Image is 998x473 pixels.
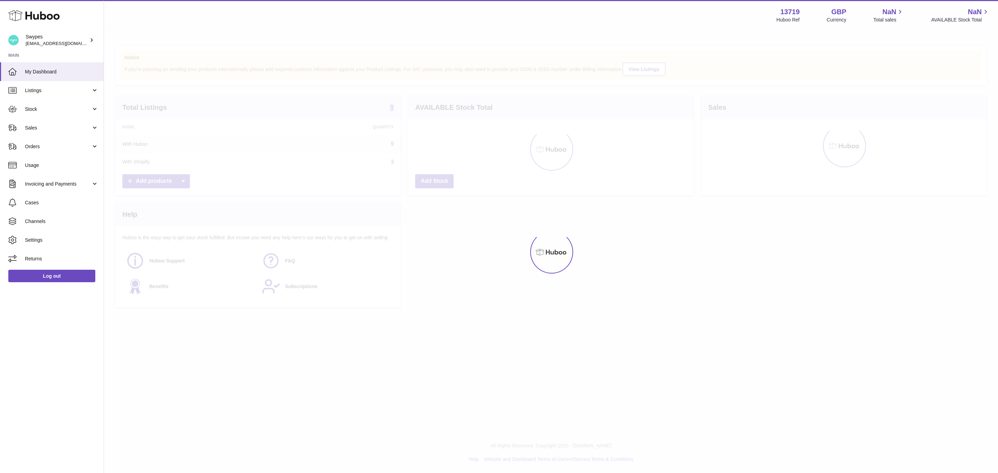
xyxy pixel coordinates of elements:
span: Stock [25,106,91,113]
span: Total sales [873,17,904,23]
span: Channels [25,218,98,225]
span: Invoicing and Payments [25,181,91,187]
span: NaN [882,7,896,17]
span: Sales [25,125,91,131]
div: Swypes [26,34,88,47]
span: NaN [968,7,982,17]
span: My Dashboard [25,69,98,75]
a: NaN Total sales [873,7,904,23]
img: internalAdmin-13719@internal.huboo.com [8,35,19,45]
strong: 13719 [780,7,800,17]
span: Returns [25,256,98,262]
a: NaN AVAILABLE Stock Total [931,7,990,23]
span: Usage [25,162,98,169]
div: Huboo Ref [777,17,800,23]
a: Log out [8,270,95,282]
span: Cases [25,199,98,206]
span: Listings [25,87,91,94]
span: Orders [25,143,91,150]
div: Currency [827,17,847,23]
span: Settings [25,237,98,243]
span: [EMAIL_ADDRESS][DOMAIN_NAME] [26,41,102,46]
span: AVAILABLE Stock Total [931,17,990,23]
strong: GBP [831,7,846,17]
